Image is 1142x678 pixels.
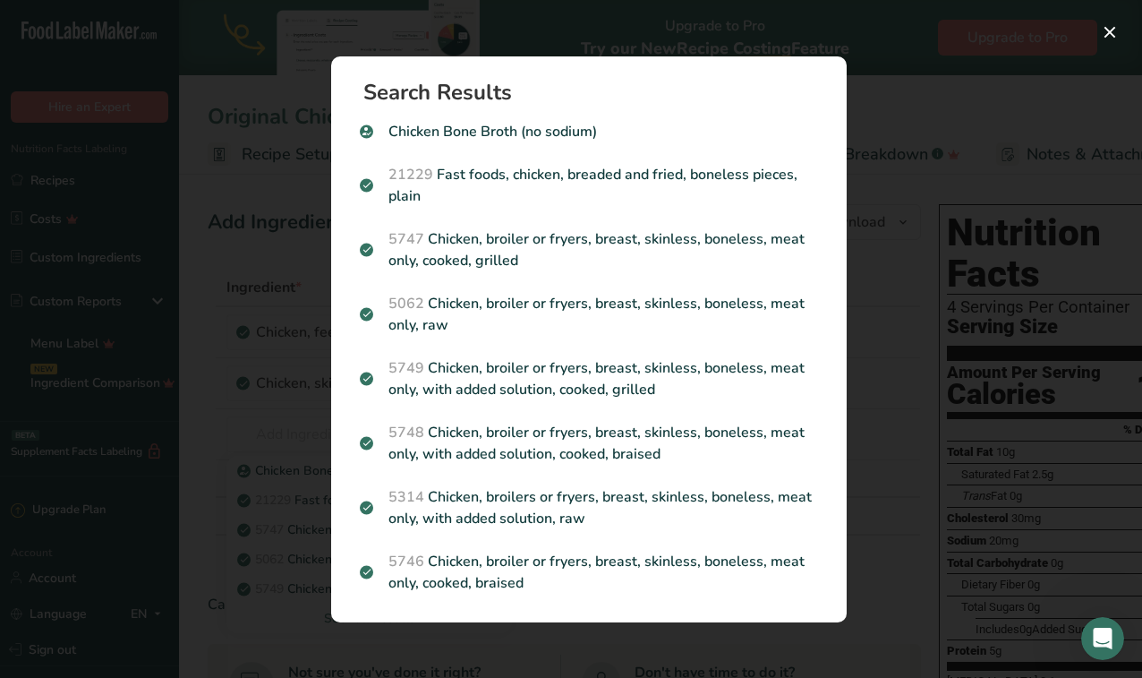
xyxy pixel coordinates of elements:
[360,164,818,207] p: Fast foods, chicken, breaded and fried, boneless pieces, plain
[360,228,818,271] p: Chicken, broiler or fryers, breast, skinless, boneless, meat only, cooked, grilled
[388,358,424,378] span: 5749
[363,82,829,103] h1: Search Results
[388,229,424,249] span: 5747
[1081,617,1124,660] iframe: Intercom live chat
[388,294,424,313] span: 5062
[360,357,818,400] p: Chicken, broiler or fryers, breast, skinless, boneless, meat only, with added solution, cooked, g...
[360,293,818,336] p: Chicken, broiler or fryers, breast, skinless, boneless, meat only, raw
[360,551,818,594] p: Chicken, broiler or fryers, breast, skinless, boneless, meat only, cooked, braised
[360,422,818,465] p: Chicken, broiler or fryers, breast, skinless, boneless, meat only, with added solution, cooked, b...
[360,121,818,142] p: Chicken Bone Broth (no sodium)
[388,552,424,571] span: 5746
[388,487,424,507] span: 5314
[388,165,433,185] span: 21229
[360,486,818,529] p: Chicken, broilers or fryers, breast, skinless, boneless, meat only, with added solution, raw
[388,423,424,442] span: 5748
